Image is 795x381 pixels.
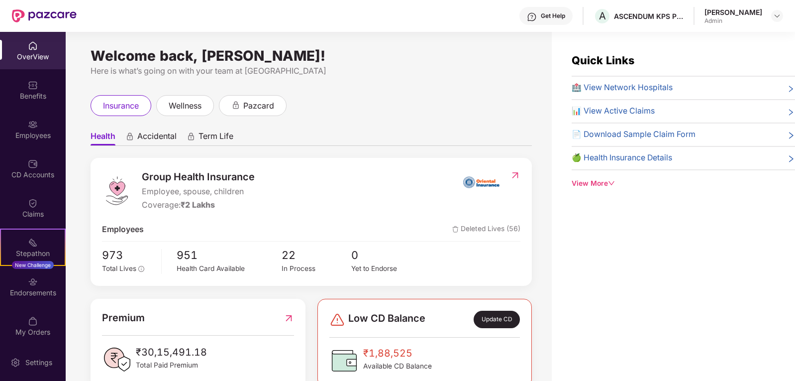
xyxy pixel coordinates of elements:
img: svg+xml;base64,PHN2ZyBpZD0iU2V0dGluZy0yMHgyMCIgeG1sbnM9Imh0dHA6Ly93d3cudzMub3JnLzIwMDAvc3ZnIiB3aW... [10,358,20,368]
span: 0 [351,247,421,263]
div: Update CD [474,311,520,328]
img: deleteIcon [452,226,459,233]
img: svg+xml;base64,PHN2ZyBpZD0iRW5kb3JzZW1lbnRzIiB4bWxucz0iaHR0cDovL3d3dy53My5vcmcvMjAwMC9zdmciIHdpZH... [28,277,38,287]
span: Total Paid Premium [136,360,207,371]
img: svg+xml;base64,PHN2ZyBpZD0iQ0RfQWNjb3VudHMiIGRhdGEtbmFtZT0iQ0QgQWNjb3VudHMiIHhtbG5zPSJodHRwOi8vd3... [28,159,38,169]
img: svg+xml;base64,PHN2ZyBpZD0iTXlfT3JkZXJzIiBkYXRhLW5hbWU9Ik15IE9yZGVycyIgeG1sbnM9Imh0dHA6Ly93d3cudz... [28,316,38,326]
img: svg+xml;base64,PHN2ZyBpZD0iRW1wbG95ZWVzIiB4bWxucz0iaHR0cDovL3d3dy53My5vcmcvMjAwMC9zdmciIHdpZHRoPS... [28,120,38,129]
img: PaidPremiumIcon [102,345,132,375]
img: RedirectIcon [510,170,520,180]
div: ASCENDUM KPS PRIVATE LIMITED [614,11,684,21]
span: 973 [102,247,154,263]
span: 📊 View Active Claims [572,105,655,118]
span: A [599,10,606,22]
div: View More [572,178,795,189]
span: Quick Links [572,54,634,67]
div: In Process [282,263,351,274]
div: Coverage: [142,199,255,212]
span: Employee, spouse, children [142,186,255,198]
span: right [787,84,795,94]
img: New Pazcare Logo [12,9,77,22]
span: Group Health Insurance [142,169,255,185]
div: Welcome back, [PERSON_NAME]! [91,52,532,60]
img: svg+xml;base64,PHN2ZyBpZD0iRHJvcGRvd24tMzJ4MzIiIHhtbG5zPSJodHRwOi8vd3d3LnczLm9yZy8yMDAwL3N2ZyIgd2... [773,12,781,20]
span: right [787,107,795,118]
div: Health Card Available [177,263,281,274]
span: 22 [282,247,351,263]
div: animation [187,132,196,141]
span: info-circle [138,266,144,272]
span: 🏥 View Network Hospitals [572,82,673,94]
span: ₹30,15,491.18 [136,345,207,360]
img: svg+xml;base64,PHN2ZyBpZD0iQ2xhaW0iIHhtbG5zPSJodHRwOi8vd3d3LnczLm9yZy8yMDAwL3N2ZyIgd2lkdGg9IjIwIi... [28,198,38,208]
div: Admin [704,17,762,25]
span: Health [91,131,115,145]
div: [PERSON_NAME] [704,7,762,17]
img: svg+xml;base64,PHN2ZyBpZD0iSGVscC0zMngzMiIgeG1sbnM9Imh0dHA6Ly93d3cudzMub3JnLzIwMDAvc3ZnIiB3aWR0aD... [527,12,537,22]
div: Get Help [541,12,565,20]
span: Employees [102,224,144,236]
div: animation [231,101,240,110]
div: New Challenge [12,261,54,269]
span: Accidental [137,131,177,145]
img: svg+xml;base64,PHN2ZyBpZD0iQmVuZWZpdHMiIHhtbG5zPSJodHRwOi8vd3d3LnczLm9yZy8yMDAwL3N2ZyIgd2lkdGg9Ij... [28,80,38,90]
span: wellness [169,100,201,112]
span: ₹1,88,525 [363,346,432,361]
span: right [787,154,795,164]
div: Settings [22,358,55,368]
span: 951 [177,247,281,263]
img: svg+xml;base64,PHN2ZyBpZD0iRGFuZ2VyLTMyeDMyIiB4bWxucz0iaHR0cDovL3d3dy53My5vcmcvMjAwMC9zdmciIHdpZH... [329,312,345,328]
span: 🍏 Health Insurance Details [572,152,672,164]
div: Stepathon [1,249,65,258]
img: svg+xml;base64,PHN2ZyB4bWxucz0iaHR0cDovL3d3dy53My5vcmcvMjAwMC9zdmciIHdpZHRoPSIyMSIgaGVpZ2h0PSIyMC... [28,238,38,248]
img: insurerIcon [463,169,500,194]
div: Here is what’s going on with your team at [GEOGRAPHIC_DATA] [91,65,532,77]
img: svg+xml;base64,PHN2ZyBpZD0iSG9tZSIgeG1sbnM9Imh0dHA6Ly93d3cudzMub3JnLzIwMDAvc3ZnIiB3aWR0aD0iMjAiIG... [28,41,38,51]
img: CDBalanceIcon [329,346,359,376]
span: down [608,180,615,187]
span: insurance [103,100,139,112]
span: Low CD Balance [348,311,425,328]
span: 📄 Download Sample Claim Form [572,128,696,141]
img: logo [102,176,132,206]
span: Available CD Balance [363,361,432,372]
div: Yet to Endorse [351,263,421,274]
span: right [787,130,795,141]
span: Term Life [199,131,233,145]
span: pazcard [243,100,274,112]
span: Total Lives [102,264,136,272]
img: RedirectIcon [284,310,294,326]
span: Deleted Lives (56) [452,224,520,236]
span: Premium [102,310,145,326]
span: ₹2 Lakhs [181,200,215,210]
div: animation [125,132,134,141]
